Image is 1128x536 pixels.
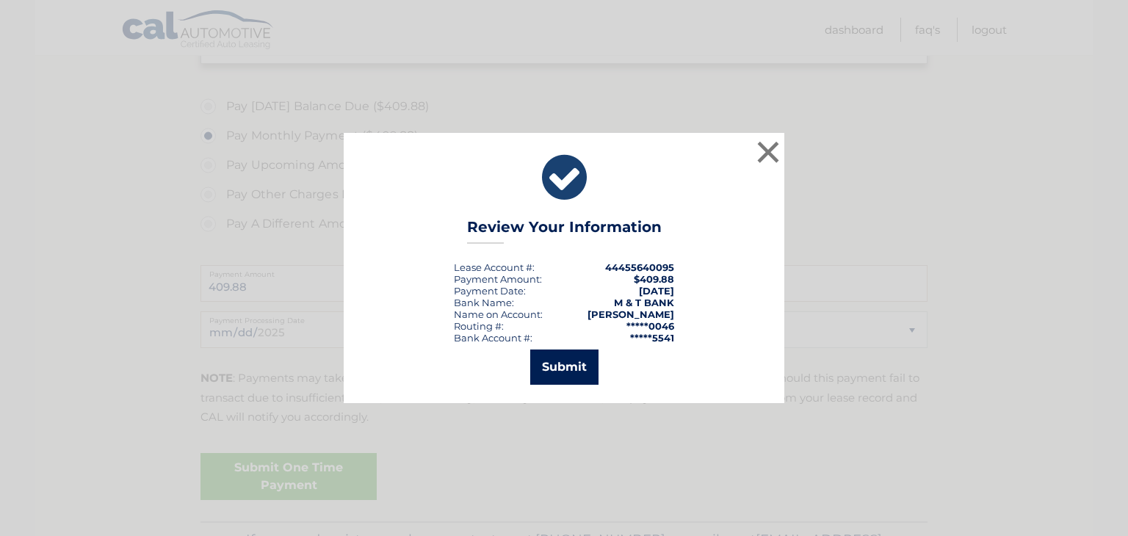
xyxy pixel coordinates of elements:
[587,308,674,320] strong: [PERSON_NAME]
[454,332,532,344] div: Bank Account #:
[634,273,674,285] span: $409.88
[454,261,535,273] div: Lease Account #:
[454,285,524,297] span: Payment Date
[467,218,662,244] h3: Review Your Information
[753,137,783,167] button: ×
[530,350,599,385] button: Submit
[605,261,674,273] strong: 44455640095
[454,297,514,308] div: Bank Name:
[454,273,542,285] div: Payment Amount:
[454,320,504,332] div: Routing #:
[454,308,543,320] div: Name on Account:
[614,297,674,308] strong: M & T BANK
[454,285,526,297] div: :
[639,285,674,297] span: [DATE]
